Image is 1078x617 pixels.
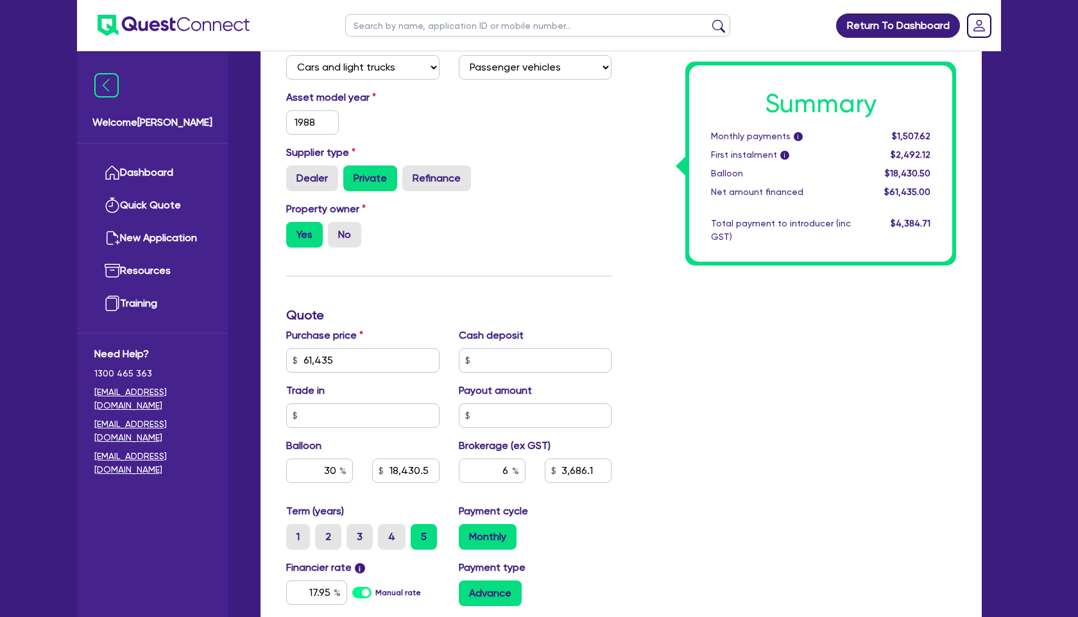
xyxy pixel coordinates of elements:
[105,198,120,213] img: quick-quote
[345,14,730,37] input: Search by name, application ID or mobile number...
[286,438,321,453] label: Balloon
[277,90,449,105] label: Asset model year
[286,145,355,160] label: Supplier type
[459,383,532,398] label: Payout amount
[459,580,522,606] label: Advance
[346,524,373,550] label: 3
[375,587,421,598] label: Manual rate
[701,167,860,180] div: Balloon
[701,217,860,244] div: Total payment to introducer (inc GST)
[343,165,397,191] label: Private
[98,15,250,36] img: quest-connect-logo-blue
[885,168,930,178] span: $18,430.50
[94,287,210,320] a: Training
[884,187,930,197] span: $61,435.00
[794,133,803,142] span: i
[286,201,366,217] label: Property owner
[355,563,365,573] span: i
[286,222,323,248] label: Yes
[94,385,210,412] a: [EMAIL_ADDRESS][DOMAIN_NAME]
[286,165,338,191] label: Dealer
[105,296,120,311] img: training
[94,255,210,287] a: Resources
[105,230,120,246] img: new-application
[963,9,996,42] a: Dropdown toggle
[891,149,930,160] span: $2,492.12
[286,328,363,343] label: Purchase price
[286,307,612,323] h3: Quote
[94,156,210,189] a: Dashboard
[286,524,310,550] label: 1
[711,89,930,119] h1: Summary
[94,73,119,97] img: icon-menu-close
[459,438,551,453] label: Brokerage (ex GST)
[701,185,860,199] div: Net amount financed
[701,130,860,143] div: Monthly payments
[94,418,210,444] a: [EMAIL_ADDRESS][DOMAIN_NAME]
[94,346,210,362] span: Need Help?
[411,524,437,550] label: 5
[459,560,526,575] label: Payment type
[105,263,120,278] img: resources
[94,450,210,477] a: [EMAIL_ADDRESS][DOMAIN_NAME]
[891,218,930,228] span: $4,384.71
[459,503,528,519] label: Payment cycle
[459,328,524,343] label: Cash deposit
[94,222,210,255] a: New Application
[701,148,860,162] div: First instalment
[378,524,406,550] label: 4
[94,189,210,222] a: Quick Quote
[286,383,325,398] label: Trade in
[315,524,341,550] label: 2
[286,560,365,575] label: Financier rate
[92,115,212,130] span: Welcome [PERSON_NAME]
[459,524,517,550] label: Monthly
[286,503,344,519] label: Term (years)
[94,367,210,380] span: 1300 465 363
[402,165,471,191] label: Refinance
[328,222,361,248] label: No
[836,13,960,38] a: Return To Dashboard
[780,151,789,160] span: i
[892,131,930,141] span: $1,507.62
